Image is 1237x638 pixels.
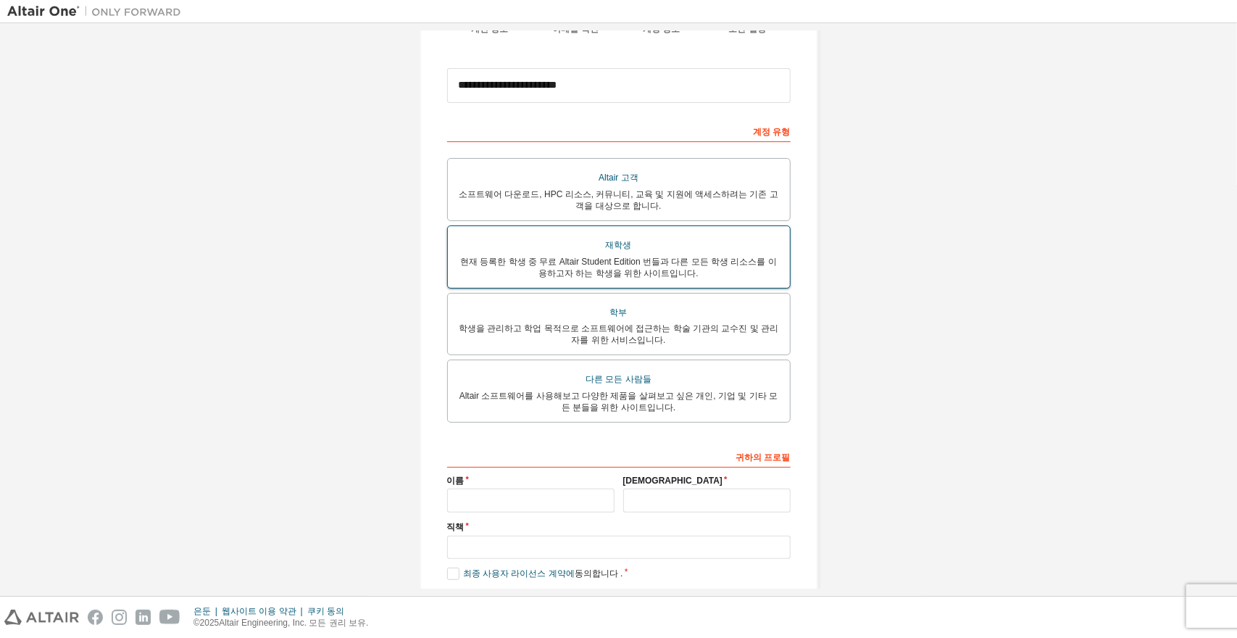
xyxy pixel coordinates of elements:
img: linkedin.svg [136,610,151,625]
font: 2025 [200,618,220,628]
img: 알타이르 원 [7,4,188,19]
font: 최종 사용자 라이선스 계약에 [463,568,575,579]
font: 재학생 [606,240,632,250]
img: altair_logo.svg [4,610,79,625]
font: 은둔 [193,606,211,616]
font: Altair 고객 [599,173,638,183]
font: 계정 유형 [753,127,790,137]
font: Altair 소프트웨어를 사용해보고 다양한 제품을 살펴보고 싶은 개인, 기업 및 기타 모든 분들을 위한 사이트입니다. [459,391,778,413]
font: [DEMOGRAPHIC_DATA] [623,476,723,486]
font: 이름 [447,476,465,486]
font: 보안 설정 [729,24,766,34]
font: 동의합니다 . [575,568,623,579]
img: facebook.svg [88,610,103,625]
font: 계정 정보 [643,24,680,34]
font: 웹사이트 이용 약관 [222,606,296,616]
font: 귀하의 프로필 [736,452,790,463]
font: © [193,618,200,628]
font: Altair Engineering, Inc. 모든 권리 보유. [219,618,368,628]
font: 다른 모든 사람들 [586,374,651,384]
img: instagram.svg [112,610,127,625]
font: 쿠키 동의 [307,606,344,616]
font: 현재 등록한 학생 중 무료 Altair Student Edition 번들과 다른 모든 학생 리소스를 이용하고자 하는 학생을 위한 사이트입니다. [460,257,777,278]
font: 개인 정보 [471,24,508,34]
font: 학생을 관리하고 학업 목적으로 소프트웨어에 접근하는 학술 기관의 교수진 및 관리자를 위한 서비스입니다. [459,323,778,345]
font: 학부 [610,307,628,318]
font: 직책 [447,522,465,532]
font: 이메일 확인 [553,24,599,34]
font: 소프트웨어 다운로드, HPC 리소스, 커뮤니티, 교육 및 지원에 액세스하려는 기존 고객을 대상으로 합니다. [459,189,778,211]
img: youtube.svg [159,610,180,625]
